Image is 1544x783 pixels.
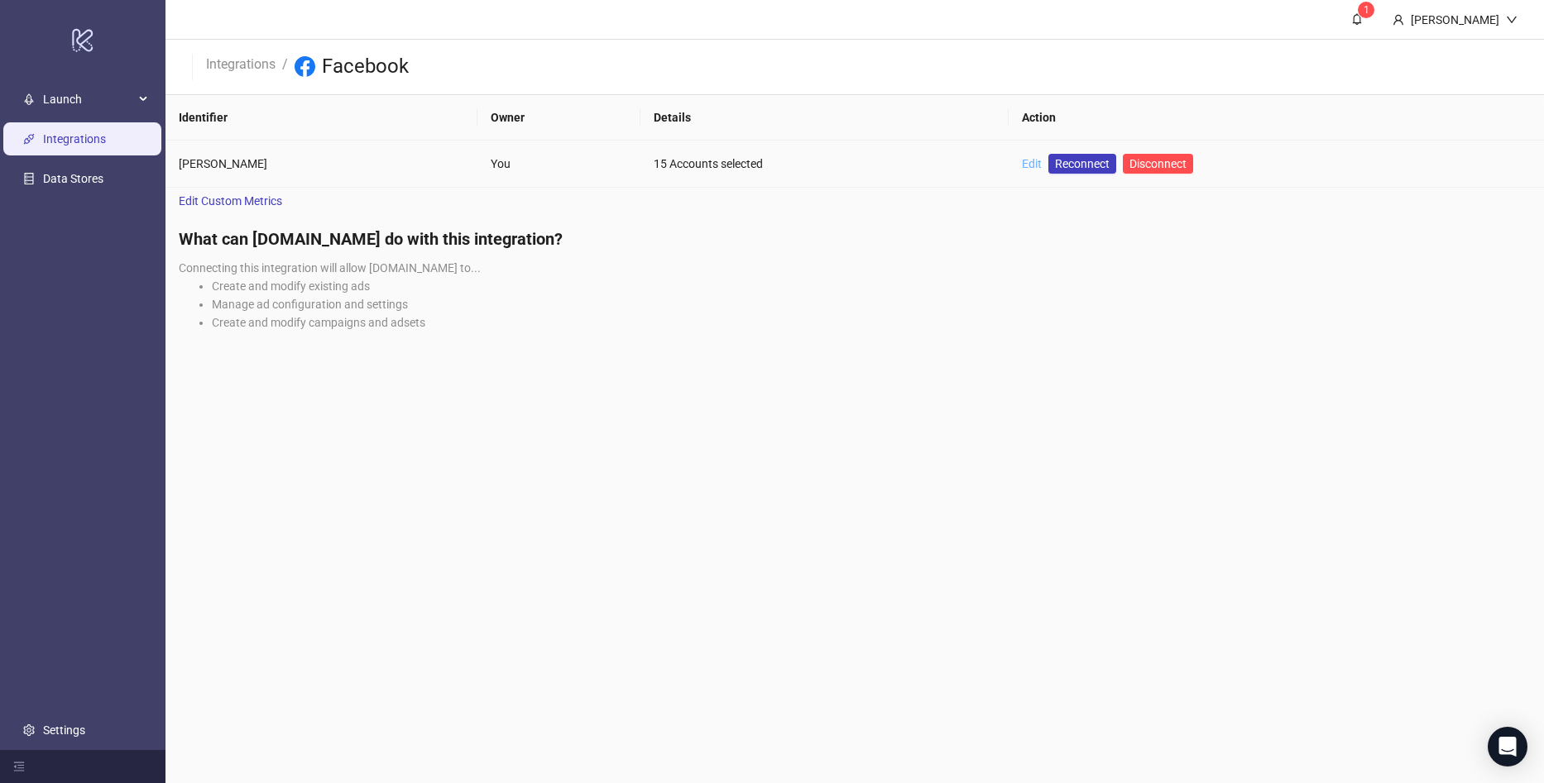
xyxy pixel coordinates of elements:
[654,155,995,173] div: 15 Accounts selected
[1129,157,1187,170] span: Disconnect
[1404,11,1506,29] div: [PERSON_NAME]
[1123,154,1193,174] button: Disconnect
[1351,13,1363,25] span: bell
[1506,14,1518,26] span: down
[640,95,1008,141] th: Details
[1488,727,1527,766] div: Open Intercom Messenger
[165,188,295,214] a: Edit Custom Metrics
[1009,95,1544,141] th: Action
[1048,154,1116,174] a: Reconnect
[13,761,25,772] span: menu-fold
[212,313,1531,332] li: Create and modify campaigns and adsets
[1364,4,1369,16] span: 1
[1022,157,1042,170] a: Edit
[203,54,279,72] a: Integrations
[491,155,628,173] div: You
[179,261,481,275] span: Connecting this integration will allow [DOMAIN_NAME] to...
[23,93,35,105] span: rocket
[165,95,477,141] th: Identifier
[1358,2,1374,18] sup: 1
[1055,155,1110,173] span: Reconnect
[43,132,106,146] a: Integrations
[322,54,409,80] h3: Facebook
[43,83,134,116] span: Launch
[179,227,1531,251] h4: What can [DOMAIN_NAME] do with this integration?
[43,723,85,737] a: Settings
[1393,14,1404,26] span: user
[179,155,464,173] div: [PERSON_NAME]
[212,277,1531,295] li: Create and modify existing ads
[212,295,1531,313] li: Manage ad configuration and settings
[179,192,282,210] span: Edit Custom Metrics
[43,172,103,185] a: Data Stores
[282,54,288,80] li: /
[477,95,641,141] th: Owner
